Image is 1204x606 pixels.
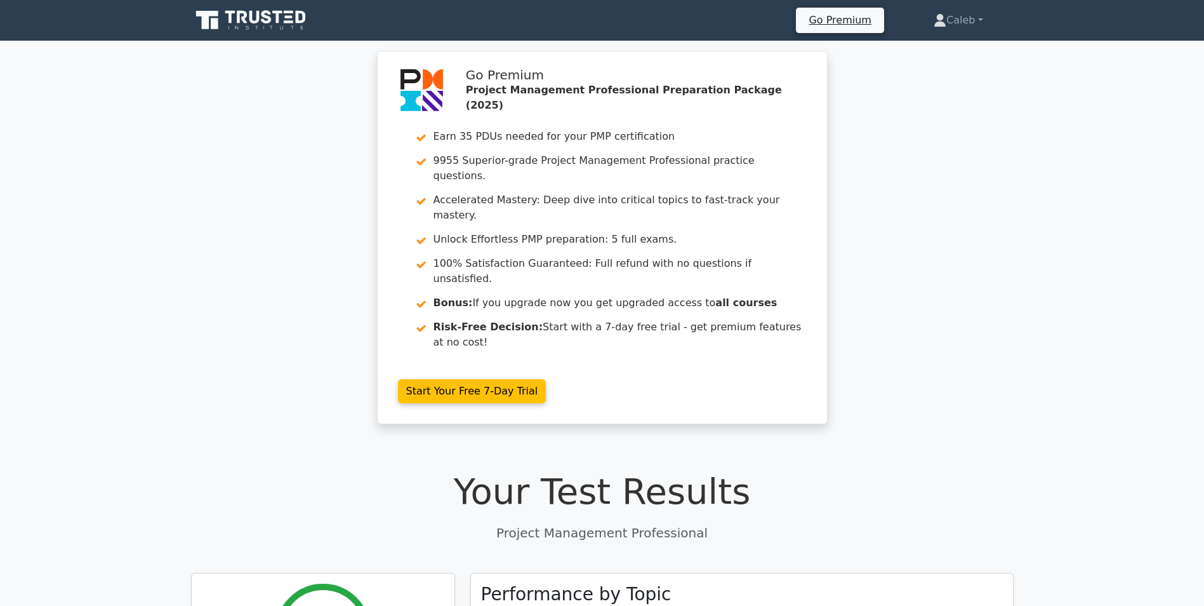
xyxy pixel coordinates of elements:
[191,470,1014,513] h1: Your Test Results
[398,379,546,403] a: Start Your Free 7-Day Trial
[191,523,1014,542] p: Project Management Professional
[903,8,1014,33] a: Caleb
[481,584,671,605] h3: Performance by Topic
[801,11,878,29] a: Go Premium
